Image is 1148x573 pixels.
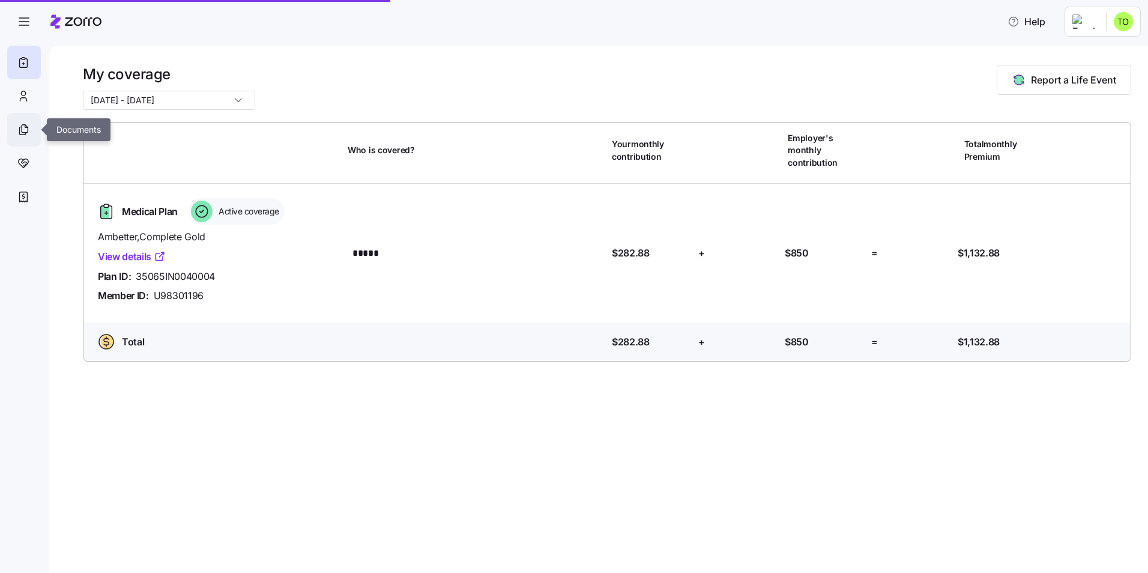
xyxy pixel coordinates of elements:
[612,138,690,163] span: Your monthly contribution
[1008,14,1045,29] span: Help
[958,335,1000,350] span: $1,132.88
[98,249,166,264] a: View details
[98,269,131,284] span: Plan ID:
[98,288,149,303] span: Member ID:
[122,335,144,350] span: Total
[122,204,178,219] span: Medical Plan
[785,246,809,261] span: $850
[785,335,809,350] span: $850
[215,205,279,217] span: Active coverage
[1072,14,1096,29] img: Employer logo
[612,246,650,261] span: $282.88
[997,65,1131,95] button: Report a Life Event
[154,288,204,303] span: U98301196
[871,246,878,261] span: =
[788,132,866,169] span: Employer's monthly contribution
[998,10,1055,34] button: Help
[348,144,415,156] span: Who is covered?
[136,269,215,284] span: 35065IN0040004
[612,335,650,350] span: $282.88
[698,246,705,261] span: +
[698,335,705,350] span: +
[98,229,338,244] span: Ambetter , Complete Gold
[871,335,878,350] span: =
[1031,73,1116,87] span: Report a Life Event
[964,138,1043,163] span: Total monthly Premium
[83,65,255,83] h1: My coverage
[958,246,1000,261] span: $1,132.88
[1114,12,1133,31] img: 5d3c1fb71482eedd7caeb8e6ee25311f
